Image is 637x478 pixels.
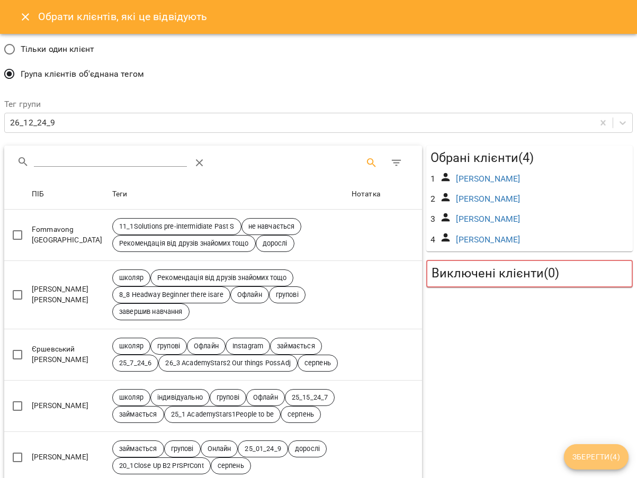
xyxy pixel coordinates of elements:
[113,358,158,368] span: 25_7_24_6
[159,358,297,368] span: 26_3 AcademyStars2 Our things PossAdj
[428,211,437,228] div: 3
[151,393,209,402] span: індивідуально
[256,239,294,248] span: дорослі
[32,188,108,201] span: ПІБ
[13,4,38,30] button: Close
[456,194,520,204] a: [PERSON_NAME]
[226,341,270,351] span: Instagram
[285,393,334,402] span: 25_15_24_7
[456,174,520,184] a: [PERSON_NAME]
[32,188,44,201] div: Sort
[30,260,110,329] td: [PERSON_NAME] [PERSON_NAME]
[238,444,287,454] span: 25_01_24_9
[432,265,627,282] h5: Виключені клієнти ( 0 )
[572,450,620,463] span: Зберегти ( 4 )
[4,100,633,109] label: Тег групи
[113,239,255,248] span: Рекомендація від друзів знайомих тощо
[289,444,326,454] span: дорослі
[112,188,347,201] span: Теги
[113,444,163,454] span: займається
[281,410,320,419] span: серпень
[352,188,380,201] div: Нотатка
[113,222,240,231] span: 11_1Solutions pre-intermidiate Past S
[10,116,55,129] div: 26_12_24_9
[113,461,210,471] span: 20_1Close Up B2 PrSPrCont
[21,43,95,56] span: Тільки один клієнт
[270,290,305,300] span: групові
[456,214,520,224] a: [PERSON_NAME]
[30,210,110,261] td: Fommavong [GEOGRAPHIC_DATA]
[428,231,437,248] div: 4
[211,461,250,471] span: серпень
[112,188,128,201] div: Sort
[4,146,422,179] div: Table Toolbar
[430,150,629,166] h5: Обрані клієнти ( 4 )
[352,188,380,201] div: Sort
[428,170,437,187] div: 1
[384,150,409,176] button: Фільтр
[112,188,128,201] div: Теги
[298,358,337,368] span: серпень
[201,444,238,454] span: Онлайн
[352,188,420,201] span: Нотатка
[165,410,280,419] span: 25_1 AcademyStars1People to be
[30,380,110,431] td: [PERSON_NAME]
[113,393,150,402] span: школяр
[359,150,384,176] button: Search
[428,191,437,208] div: 2
[247,393,284,402] span: Офлайн
[564,444,629,470] button: Зберегти(4)
[456,235,520,245] a: [PERSON_NAME]
[271,341,321,351] span: займається
[165,444,200,454] span: групові
[113,290,230,300] span: 8_8 Headway Beginner there isare
[113,273,150,283] span: школяр
[231,290,268,300] span: Офлайн
[210,393,246,402] span: групові
[187,341,225,351] span: Офлайн
[30,329,110,380] td: Єршевський [PERSON_NAME]
[21,68,144,80] span: Група клієнтів об'єднана тегом
[113,341,150,351] span: школяр
[113,410,163,419] span: займається
[242,222,301,231] span: не навчається
[38,8,208,25] h6: Обрати клієнтів, які це відвідують
[32,188,44,201] div: ПІБ
[34,150,187,167] input: Search
[151,341,186,351] span: групові
[151,273,293,283] span: Рекомендація від друзів знайомих тощо
[113,307,189,317] span: завершив навчання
